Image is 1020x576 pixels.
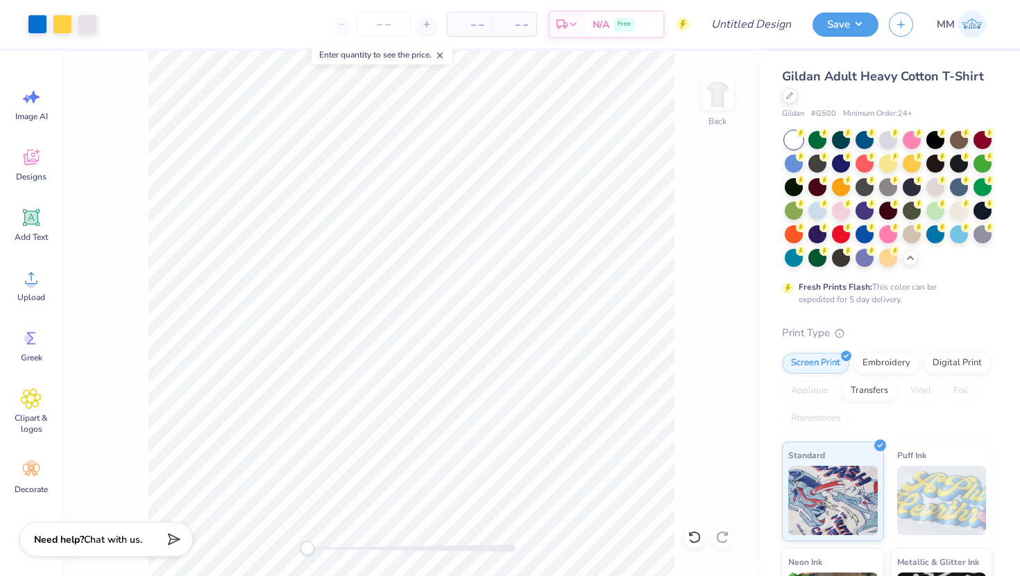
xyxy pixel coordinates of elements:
span: N/A [593,17,609,32]
span: Free [618,19,631,29]
span: Image AI [15,111,48,122]
span: Add Text [15,232,48,243]
div: Enter quantity to see the price. [312,45,452,64]
img: Back [704,80,731,108]
span: Gildan [782,108,804,120]
div: Screen Print [782,353,849,374]
span: Designs [16,171,46,182]
strong: Fresh Prints Flash: [799,281,872,293]
span: Greek [21,352,42,363]
span: Chat with us. [84,533,142,546]
div: Print Type [782,325,992,341]
span: – – [456,17,484,32]
div: Applique [782,381,838,401]
div: Transfers [842,381,897,401]
span: Metallic & Glitter Ink [897,555,979,569]
div: Digital Print [924,353,991,374]
span: – – [500,17,528,32]
span: MM [937,17,955,33]
span: Clipart & logos [8,412,54,435]
span: Decorate [15,484,48,495]
span: Gildan Adult Heavy Cotton T-Shirt [782,68,984,85]
div: Rhinestones [782,408,849,429]
span: Neon Ink [788,555,822,569]
div: Back [708,115,726,128]
span: Puff Ink [897,448,926,462]
img: Standard [788,466,878,535]
input: – – [357,12,411,37]
div: This color can be expedited for 5 day delivery. [799,281,969,306]
span: # G500 [811,108,836,120]
img: Puff Ink [897,466,987,535]
button: Save [813,12,878,37]
strong: Need help? [34,533,84,546]
div: Foil [944,381,977,401]
input: Untitled Design [700,10,802,38]
div: Embroidery [853,353,919,374]
div: Vinyl [901,381,940,401]
div: Accessibility label [300,541,314,555]
img: Macy Mccollough [958,10,986,38]
span: Minimum Order: 24 + [843,108,912,120]
span: Standard [788,448,825,462]
span: Upload [17,292,45,303]
a: MM [930,10,992,38]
